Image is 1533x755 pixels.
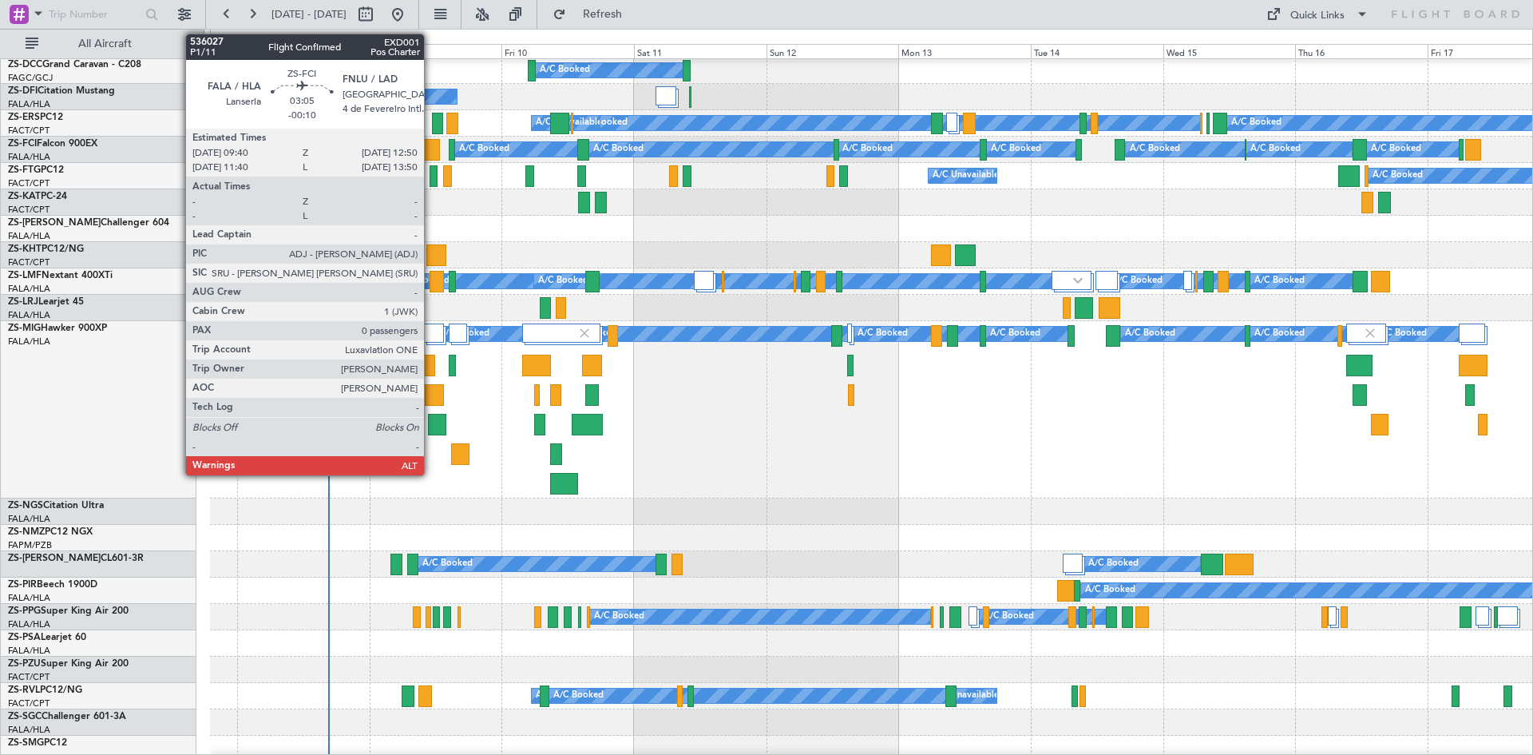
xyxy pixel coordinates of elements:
span: [DATE] - [DATE] [271,7,347,22]
a: ZS-LRJLearjet 45 [8,297,84,307]
a: ZS-FTGPC12 [8,165,64,175]
div: Tue 14 [1031,44,1163,58]
div: Thu 9 [370,44,502,58]
a: ZS-RVLPC12/NG [8,685,82,695]
span: All Aircraft [42,38,168,50]
span: ZS-DCC [8,60,42,70]
button: All Aircraft [18,31,173,57]
span: ZS-PPG [8,606,41,616]
div: Wed 8 [237,44,370,58]
span: ZS-LRJ [8,297,38,307]
a: FALA/HLA [8,724,50,736]
a: ZS-NMZPC12 NGX [8,527,93,537]
a: ZS-ERSPC12 [8,113,63,122]
a: FALA/HLA [8,151,50,163]
div: A/C Booked [538,269,588,293]
input: Trip Number [49,2,141,26]
span: ZS-KHT [8,244,42,254]
span: ZS-SGC [8,712,42,721]
div: A/C Booked [1254,269,1305,293]
a: FALA/HLA [8,513,50,525]
span: ZS-DFI [8,86,38,96]
a: ZS-PPGSuper King Air 200 [8,606,129,616]
span: ZS-[PERSON_NAME] [8,218,101,228]
a: ZS-FCIFalcon 900EX [8,139,97,149]
div: A/C Booked [1112,269,1163,293]
a: ZS-PIRBeech 1900D [8,580,97,590]
span: ZS-SMG [8,738,44,748]
button: Quick Links [1258,2,1377,27]
div: A/C Booked [319,269,369,293]
a: ZS-[PERSON_NAME]Challenger 604 [8,218,169,228]
div: A/C Booked [1373,164,1423,188]
a: FALA/HLA [8,98,50,110]
a: FALA/HLA [8,336,50,348]
span: Refresh [569,9,636,20]
div: A/C Unavailable [536,684,602,708]
span: ZS-NGS [8,501,43,511]
div: A/C Booked [399,269,450,293]
span: ZS-PSA [8,633,41,642]
div: A/C Booked [842,137,893,161]
a: FACT/CPT [8,671,50,683]
div: Quick Links [1290,8,1345,24]
a: ZS-MIGHawker 900XP [8,324,107,333]
div: Wed 15 [1163,44,1296,58]
span: ZS-FCI [8,139,37,149]
a: ZS-SMGPC12 [8,738,67,748]
div: A/C Booked [593,137,644,161]
span: ZS-RVL [8,685,40,695]
a: ZS-KATPC-24 [8,192,67,201]
a: ZS-LMFNextant 400XTi [8,271,113,280]
div: A/C Booked [459,137,509,161]
a: FACT/CPT [8,204,50,216]
div: A/C Booked [1085,578,1135,602]
div: A/C Booked [990,322,1040,346]
a: FACT/CPT [8,697,50,709]
span: ZS-NMZ [8,527,45,537]
div: A/C Unavailable [536,111,602,135]
a: ZS-SGCChallenger 601-3A [8,712,126,721]
a: FAPM/PZB [8,539,52,551]
a: ZS-NGSCitation Ultra [8,501,104,511]
div: Sat 11 [634,44,766,58]
span: ZS-ERS [8,113,40,122]
div: Thu 16 [1295,44,1428,58]
div: A/C Booked [984,605,1034,629]
div: A/C Booked [1231,111,1281,135]
a: FALA/HLA [8,618,50,630]
span: ZS-LMF [8,271,42,280]
span: ZS-PIR [8,580,37,590]
span: ZS-PZU [8,659,41,669]
img: gray-close.svg [1363,326,1377,340]
div: Fri 10 [501,44,634,58]
img: arrow-gray.svg [1073,277,1083,284]
div: A/C Booked [1371,137,1421,161]
a: FACT/CPT [8,125,50,137]
span: ZS-[PERSON_NAME] [8,554,101,563]
a: ZS-KHTPC12/NG [8,244,84,254]
button: Refresh [545,2,641,27]
div: A/C Booked [276,269,327,293]
div: A/C Unavailable [933,684,999,708]
span: ZS-FTG [8,165,41,175]
div: A/C Booked [295,322,345,346]
div: A/C Booked [1377,322,1427,346]
div: A/C Booked [594,605,644,629]
a: ZS-[PERSON_NAME]CL601-3R [8,554,144,563]
div: Sun 12 [766,44,899,58]
div: A/C Booked [858,322,908,346]
div: A/C Booked [1250,137,1301,161]
span: ZS-KAT [8,192,41,201]
a: FALA/HLA [8,283,50,295]
a: FALA/HLA [8,592,50,604]
div: A/C Booked [1088,552,1139,576]
div: A/C Booked [1130,137,1180,161]
a: ZS-PSALearjet 60 [8,633,86,642]
a: FALA/HLA [8,309,50,321]
div: A/C Booked [1125,322,1175,346]
div: A/C Booked [553,684,604,708]
span: ZS-MIG [8,324,41,333]
a: FALA/HLA [8,230,50,242]
a: ZS-DFICitation Mustang [8,86,115,96]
